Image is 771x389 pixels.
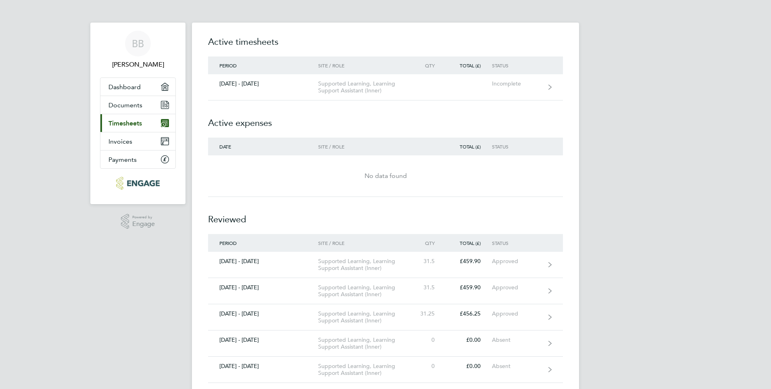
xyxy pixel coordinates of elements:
[208,252,563,278] a: [DATE] - [DATE]Supported Learning, Learning Support Assistant (Inner)31.5£459.90Approved
[446,144,492,149] div: Total (£)
[411,284,446,291] div: 31.5
[100,114,175,132] a: Timesheets
[208,36,563,56] h2: Active timesheets
[108,83,141,91] span: Dashboard
[318,284,411,298] div: Supported Learning, Learning Support Assistant (Inner)
[121,214,155,229] a: Powered byEngage
[446,240,492,246] div: Total (£)
[108,119,142,127] span: Timesheets
[318,80,411,94] div: Supported Learning, Learning Support Assistant (Inner)
[446,63,492,68] div: Total (£)
[208,304,563,330] a: [DATE] - [DATE]Supported Learning, Learning Support Assistant (Inner)31.25£456.25Approved
[116,177,159,190] img: morganhunt-logo-retina.png
[492,63,542,68] div: Status
[100,31,176,69] a: BB[PERSON_NAME]
[411,258,446,265] div: 31.5
[411,63,446,68] div: Qty
[318,144,411,149] div: Site / Role
[318,258,411,272] div: Supported Learning, Learning Support Assistant (Inner)
[208,258,318,265] div: [DATE] - [DATE]
[208,330,563,357] a: [DATE] - [DATE]Supported Learning, Learning Support Assistant (Inner)0£0.00Absent
[208,80,318,87] div: [DATE] - [DATE]
[411,240,446,246] div: Qty
[318,363,411,376] div: Supported Learning, Learning Support Assistant (Inner)
[208,197,563,234] h2: Reviewed
[318,240,411,246] div: Site / Role
[208,310,318,317] div: [DATE] - [DATE]
[446,363,492,370] div: £0.00
[208,363,318,370] div: [DATE] - [DATE]
[108,101,142,109] span: Documents
[132,38,144,49] span: BB
[132,221,155,228] span: Engage
[132,214,155,221] span: Powered by
[411,310,446,317] div: 31.25
[100,132,175,150] a: Invoices
[100,78,175,96] a: Dashboard
[208,144,318,149] div: Date
[100,177,176,190] a: Go to home page
[90,23,185,204] nav: Main navigation
[208,278,563,304] a: [DATE] - [DATE]Supported Learning, Learning Support Assistant (Inner)31.5£459.90Approved
[208,171,563,181] div: No data found
[208,357,563,383] a: [DATE] - [DATE]Supported Learning, Learning Support Assistant (Inner)0£0.00Absent
[492,80,542,87] div: Incomplete
[100,96,175,114] a: Documents
[219,62,237,69] span: Period
[208,100,563,138] h2: Active expenses
[492,337,542,343] div: Absent
[492,240,542,246] div: Status
[208,337,318,343] div: [DATE] - [DATE]
[492,144,542,149] div: Status
[208,74,563,100] a: [DATE] - [DATE]Supported Learning, Learning Support Assistant (Inner)Incomplete
[446,337,492,343] div: £0.00
[100,60,176,69] span: Bernadett Bertha
[446,258,492,265] div: £459.90
[318,63,411,68] div: Site / Role
[411,337,446,343] div: 0
[219,240,237,246] span: Period
[318,337,411,350] div: Supported Learning, Learning Support Assistant (Inner)
[108,156,137,163] span: Payments
[492,310,542,317] div: Approved
[100,151,175,168] a: Payments
[492,363,542,370] div: Absent
[492,258,542,265] div: Approved
[446,310,492,317] div: £456.25
[108,138,132,145] span: Invoices
[446,284,492,291] div: £459.90
[208,284,318,291] div: [DATE] - [DATE]
[411,363,446,370] div: 0
[318,310,411,324] div: Supported Learning, Learning Support Assistant (Inner)
[492,284,542,291] div: Approved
